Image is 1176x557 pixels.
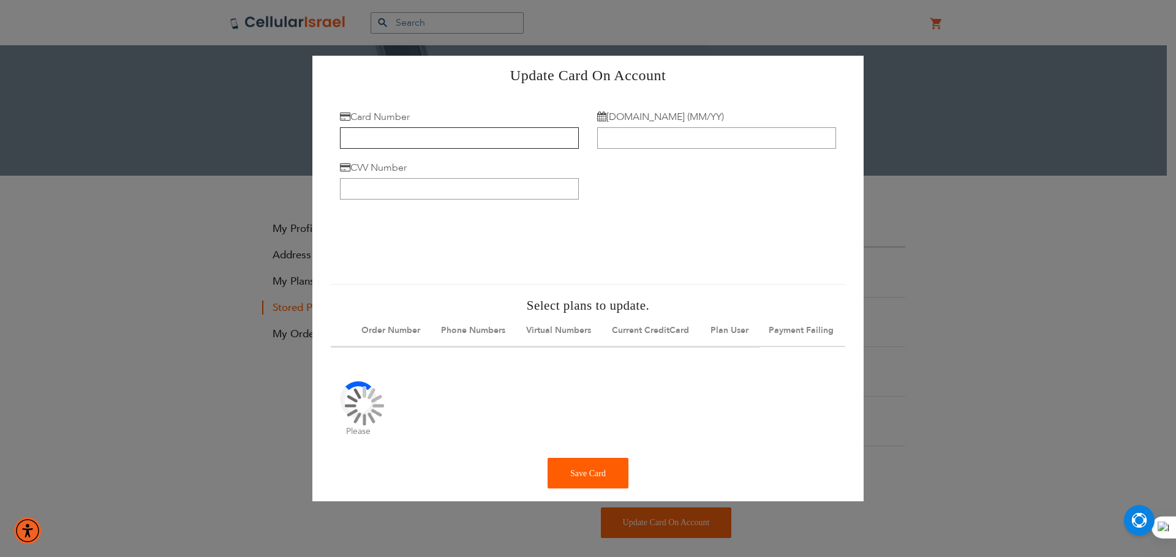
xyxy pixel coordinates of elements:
[331,297,845,315] h4: Select plans to update.
[322,65,854,86] h2: Update Card On Account
[432,315,517,346] th: Phone Numbers
[340,110,410,124] label: Card Number
[597,110,724,124] label: [DOMAIN_NAME] (MM/YY)
[340,161,407,174] label: CVV Number
[603,315,701,346] th: Current CreditCard
[759,315,845,346] th: Payment Failing
[342,385,385,428] img: Loading...
[14,517,41,544] div: Accessibility Menu
[352,315,432,346] th: Order Number
[340,215,526,263] iframe: reCAPTCHA
[340,424,369,451] p: Please wait...
[517,315,603,346] th: Virtual Numbers
[548,458,628,488] div: Save Card
[701,315,759,346] th: Plan User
